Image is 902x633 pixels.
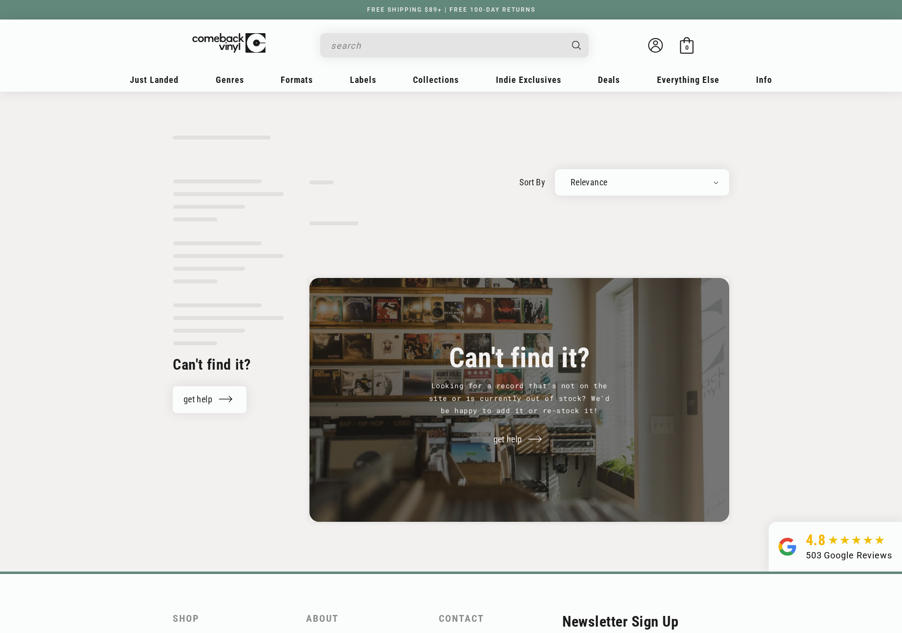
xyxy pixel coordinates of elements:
[806,549,892,562] div: 503 Google Reviews
[483,426,556,453] a: get help
[173,386,246,413] a: get help
[564,33,590,58] button: Search
[756,75,772,85] span: Info
[496,75,561,85] span: Indie Exclusives
[334,347,705,370] h3: Can't find it?
[828,535,884,545] img: star5.svg
[427,380,612,417] p: Looking for a record that's not on the site or is currently out of stock? We'd be happy to add it...
[331,36,562,56] input: search
[130,75,179,85] span: Just Landed
[173,613,296,624] h2: Shop
[806,532,826,549] span: 4.8
[357,6,545,13] a: FREE SHIPPING $89+ | FREE 100-DAY RETURNS
[685,44,689,51] span: 0
[562,613,729,630] h2: Newsletter Sign Up
[320,33,589,58] div: Search
[413,75,459,85] span: Collections
[306,613,430,624] h2: About
[779,532,796,562] img: Group.svg
[657,75,719,85] span: Everything Else
[281,75,313,85] span: Formats
[439,613,562,624] h2: Contact
[769,522,902,572] a: 4.8 503 Google Reviews
[350,75,376,85] span: Labels
[598,75,620,85] span: Deals
[519,176,545,189] label: sort by
[216,75,244,85] span: Genres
